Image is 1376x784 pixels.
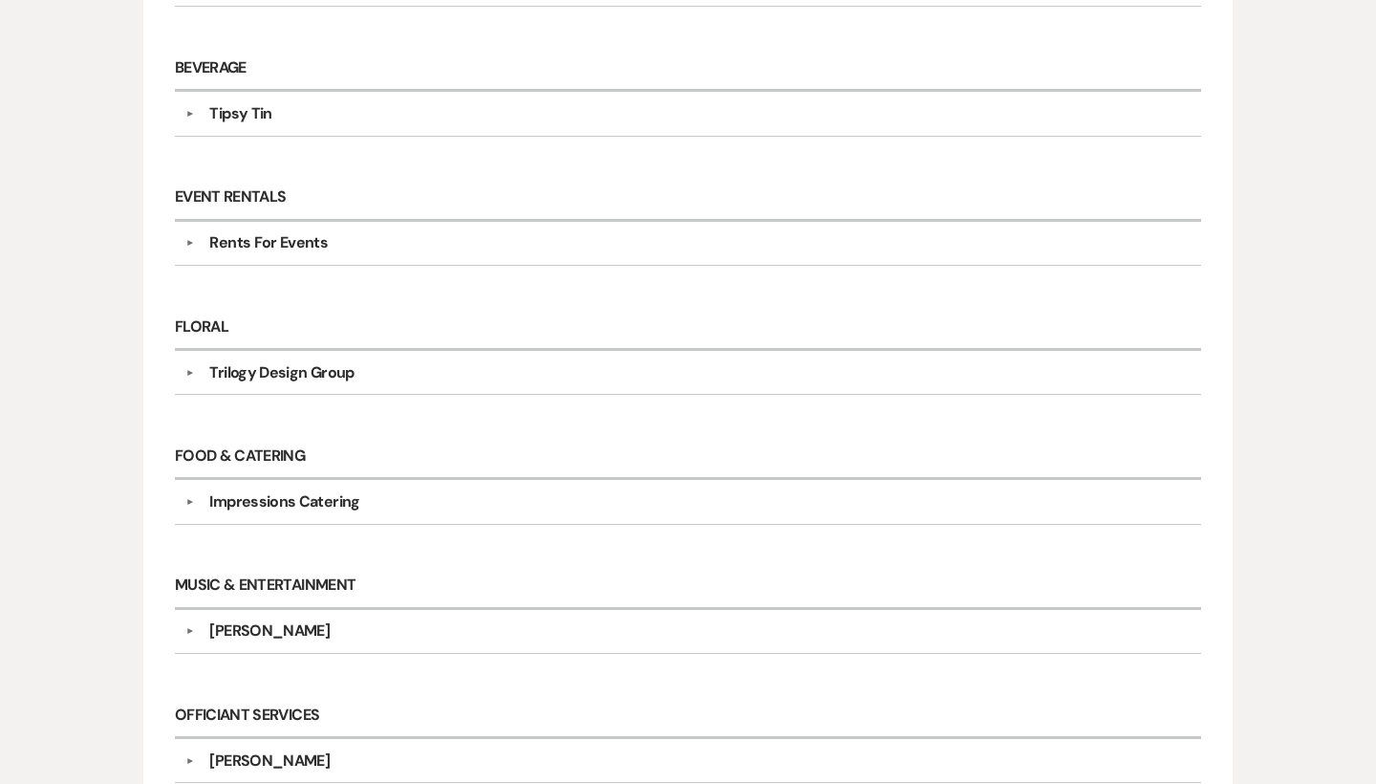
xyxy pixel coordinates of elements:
button: ▼ [178,756,201,766]
h6: Floral [175,306,1201,351]
h6: Music & Entertainment [175,565,1201,610]
div: [PERSON_NAME] [209,750,330,773]
div: Impressions Catering [209,490,359,513]
div: [PERSON_NAME] [209,620,330,642]
button: ▼ [178,368,201,378]
button: ▼ [178,109,201,119]
div: Tipsy Tin [209,102,271,125]
div: Rents For Events [209,231,328,254]
h6: Beverage [175,47,1201,92]
h6: Food & Catering [175,435,1201,480]
button: ▼ [178,497,201,507]
h6: Officiant Services [175,694,1201,739]
div: Trilogy Design Group [209,361,354,384]
button: ▼ [178,238,201,248]
button: ▼ [178,626,201,636]
h6: Event Rentals [175,177,1201,222]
